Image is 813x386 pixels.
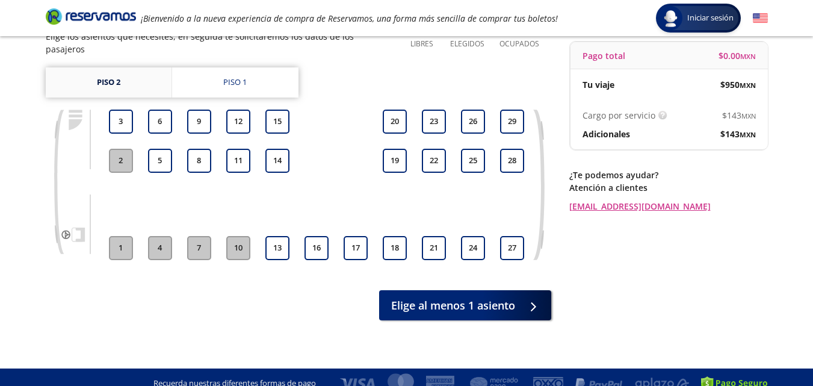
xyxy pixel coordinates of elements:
button: 13 [265,236,289,260]
a: [EMAIL_ADDRESS][DOMAIN_NAME] [569,200,768,213]
button: 4 [148,236,172,260]
button: Elige al menos 1 asiento [379,290,551,320]
small: MXN [740,130,756,139]
button: 20 [383,110,407,134]
button: 23 [422,110,446,134]
button: 29 [500,110,524,134]
a: Piso 2 [46,67,172,98]
span: $ 143 [722,109,756,122]
span: $ 950 [720,78,756,91]
p: Pago total [583,49,625,62]
p: Tu viaje [583,78,614,91]
p: Atención a clientes [569,181,768,194]
button: 21 [422,236,446,260]
span: $ 0.00 [719,49,756,62]
small: MXN [740,81,756,90]
p: Elige los asientos que necesites, en seguida te solicitaremos los datos de los pasajeros [46,30,394,55]
span: Iniciar sesión [682,12,738,24]
button: 10 [226,236,250,260]
button: 28 [500,149,524,173]
button: 15 [265,110,289,134]
button: 12 [226,110,250,134]
i: Brand Logo [46,7,136,25]
button: 27 [500,236,524,260]
button: 6 [148,110,172,134]
button: 16 [304,236,329,260]
div: Piso 1 [223,76,247,89]
button: 19 [383,149,407,173]
button: 18 [383,236,407,260]
button: 11 [226,149,250,173]
p: 0 Elegidos [447,28,487,49]
p: Cargo por servicio [583,109,655,122]
a: Piso 1 [172,67,298,98]
button: 9 [187,110,211,134]
p: Adicionales [583,128,630,140]
span: $ 143 [720,128,756,140]
button: 24 [461,236,485,260]
button: 14 [265,149,289,173]
button: 2 [109,149,133,173]
button: 26 [461,110,485,134]
p: 28 Libres [406,28,439,49]
button: 25 [461,149,485,173]
a: Brand Logo [46,7,136,29]
p: 5 Ocupados [496,28,542,49]
button: 17 [344,236,368,260]
button: 22 [422,149,446,173]
button: 3 [109,110,133,134]
small: MXN [741,111,756,120]
button: 1 [109,236,133,260]
button: 7 [187,236,211,260]
button: 8 [187,149,211,173]
small: MXN [740,52,756,61]
button: 5 [148,149,172,173]
button: English [753,11,768,26]
em: ¡Bienvenido a la nueva experiencia de compra de Reservamos, una forma más sencilla de comprar tus... [141,13,558,24]
p: ¿Te podemos ayudar? [569,169,768,181]
span: Elige al menos 1 asiento [391,297,515,314]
